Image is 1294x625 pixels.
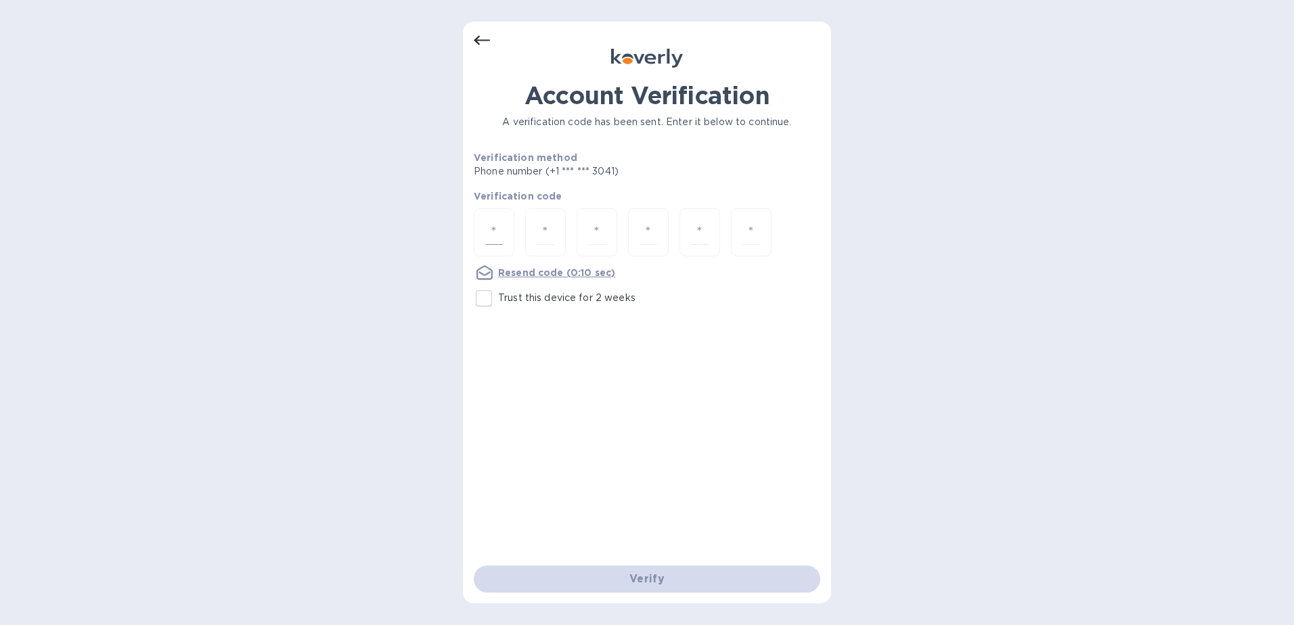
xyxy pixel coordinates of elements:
[474,81,820,110] h1: Account Verification
[498,267,615,278] u: Resend code (0:10 sec)
[474,164,722,179] p: Phone number (+1 *** *** 3041)
[474,152,577,163] b: Verification method
[474,189,820,203] p: Verification code
[498,291,635,305] p: Trust this device for 2 weeks
[474,115,820,129] p: A verification code has been sent. Enter it below to continue.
